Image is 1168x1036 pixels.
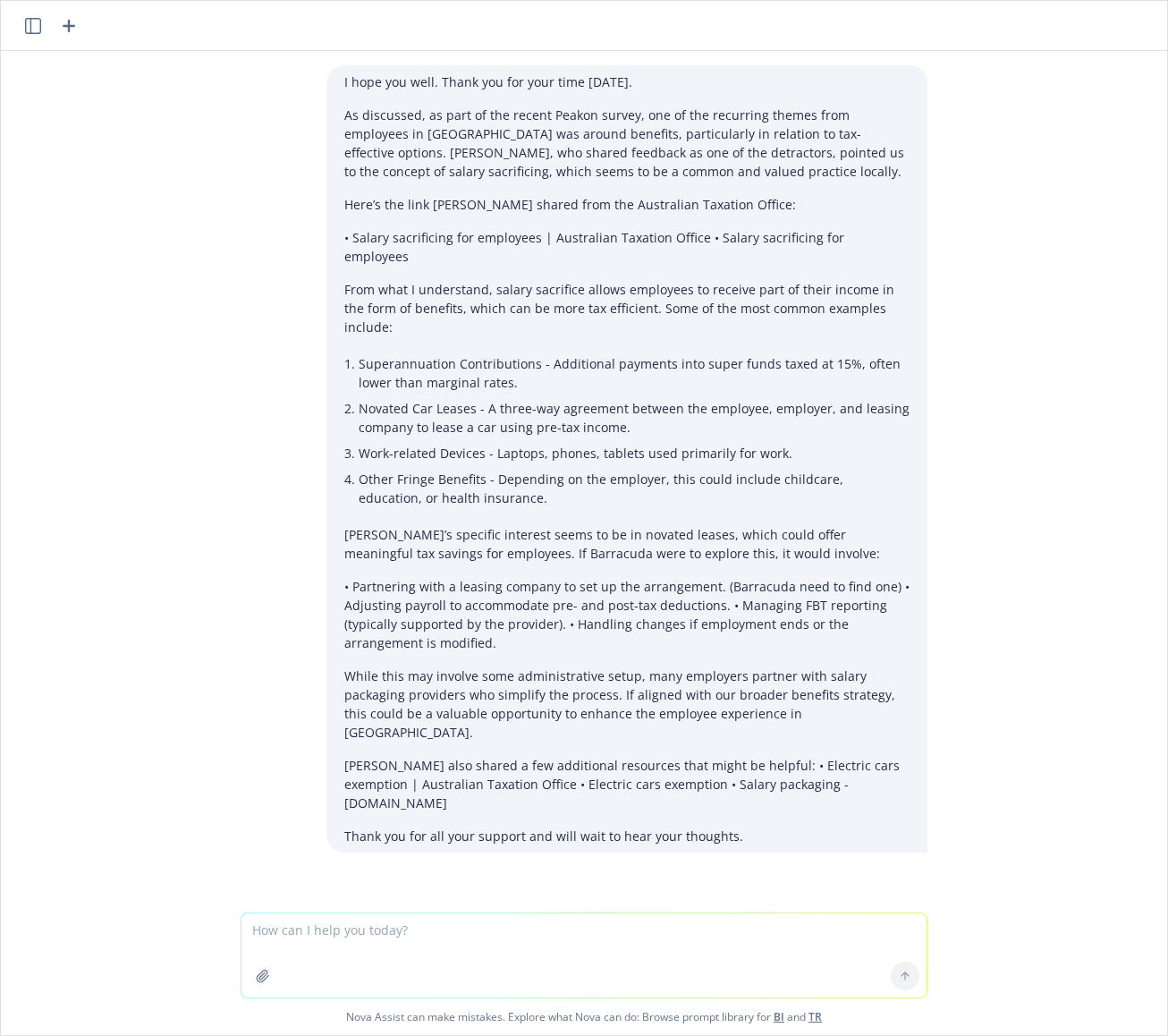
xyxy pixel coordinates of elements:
[344,72,910,91] p: I hope you well. Thank you for your time [DATE].
[8,998,1160,1035] span: Nova Assist can make mistakes. Explore what Nova can do: Browse prompt library for and
[344,106,910,181] p: As discussed, as part of the recent Peakon survey, one of the recurring themes from employees in ...
[344,827,910,845] p: Thank you for all your support and will wait to hear your thoughts.
[774,1009,784,1024] a: BI
[344,280,910,336] p: From what I understand, salary sacrifice allows employees to receive part of their income in the ...
[359,466,910,511] li: Other Fringe Benefits - Depending on the employer, this could include childcare, education, or he...
[344,667,910,742] p: While this may involve some administrative setup, many employers partner with salary packaging pr...
[344,577,910,652] p: • Partnering with a leasing company to set up the arrangement. (Barracuda need to find one) • Adj...
[344,756,910,812] p: [PERSON_NAME] also shared a few additional resources that might be helpful: • Electric cars exemp...
[344,525,910,563] p: [PERSON_NAME]’s specific interest seems to be in novated leases, which could offer meaningful tax...
[808,1009,822,1024] a: TR
[344,228,910,266] p: • Salary sacrificing for employees | Australian Taxation Office • Salary sacrificing for employees
[359,440,910,466] li: Work-related Devices - Laptops, phones, tablets used primarily for work.
[359,395,910,440] li: Novated Car Leases - A three-way agreement between the employee, employer, and leasing company to...
[359,351,910,395] li: Superannuation Contributions - Additional payments into super funds taxed at 15%, often lower tha...
[344,195,910,214] p: Here’s the link [PERSON_NAME] shared from the Australian Taxation Office:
